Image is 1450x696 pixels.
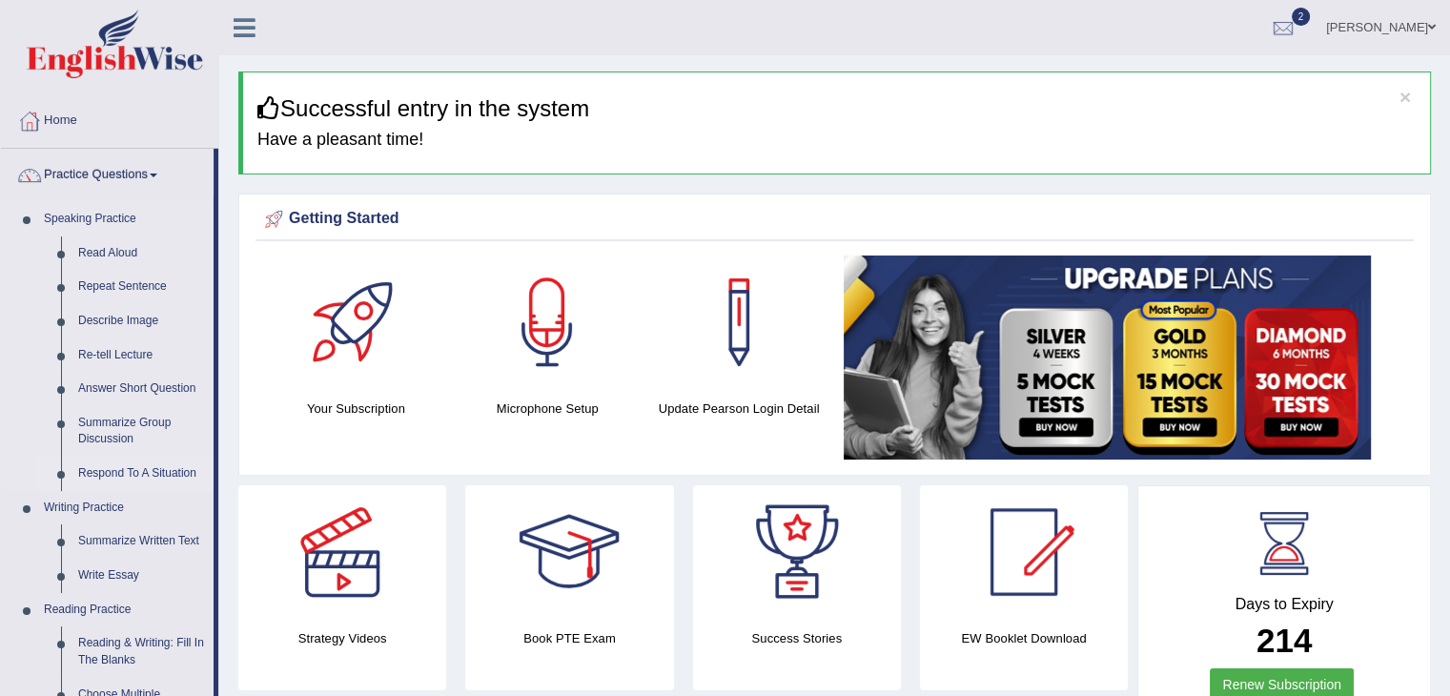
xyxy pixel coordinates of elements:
h4: Days to Expiry [1159,596,1409,613]
a: Repeat Sentence [70,270,214,304]
h4: Update Pearson Login Detail [653,399,826,419]
h4: Have a pleasant time! [257,131,1416,150]
h4: Your Subscription [270,399,442,419]
h4: Book PTE Exam [465,628,673,648]
a: Home [1,94,218,142]
h4: Strategy Videos [238,628,446,648]
a: Re-tell Lecture [70,338,214,373]
h4: Success Stories [693,628,901,648]
a: Respond To A Situation [70,457,214,491]
a: Read Aloud [70,236,214,271]
a: Practice Questions [1,149,214,196]
a: Write Essay [70,559,214,593]
a: Answer Short Question [70,372,214,406]
div: Getting Started [260,205,1409,234]
h4: EW Booklet Download [920,628,1128,648]
h4: Microphone Setup [461,399,634,419]
a: Summarize Written Text [70,524,214,559]
a: Speaking Practice [35,202,214,236]
h3: Successful entry in the system [257,96,1416,121]
a: Describe Image [70,304,214,338]
span: 2 [1292,8,1311,26]
a: Reading & Writing: Fill In The Blanks [70,626,214,677]
b: 214 [1256,622,1312,659]
button: × [1399,87,1411,107]
a: Reading Practice [35,593,214,627]
img: small5.jpg [844,256,1371,460]
a: Summarize Group Discussion [70,406,214,457]
a: Writing Practice [35,491,214,525]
